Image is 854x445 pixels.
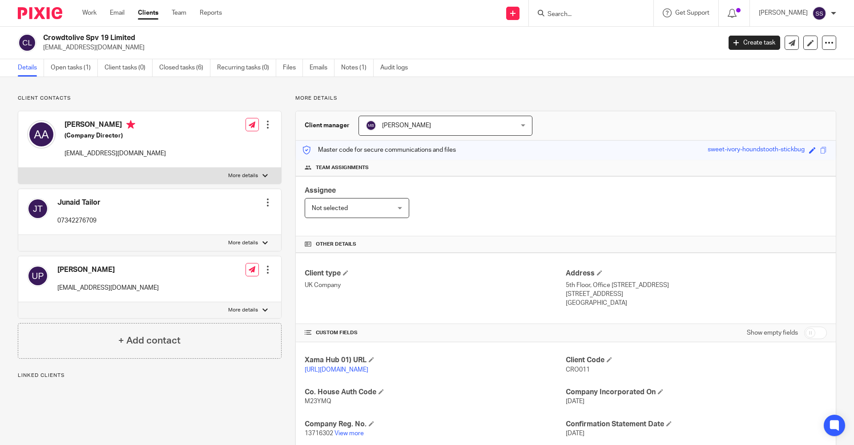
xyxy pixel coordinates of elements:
span: Get Support [675,10,709,16]
p: More details [295,95,836,102]
a: Details [18,59,44,77]
p: UK Company [305,281,566,290]
span: [DATE] [566,430,584,437]
img: svg%3E [27,120,56,149]
a: Recurring tasks (0) [217,59,276,77]
p: 07342276709 [57,216,101,225]
img: svg%3E [27,265,48,287]
img: svg%3E [27,198,48,219]
a: Email [110,8,125,17]
p: Client contacts [18,95,282,102]
h2: Crowdtolive Spv 19 Limited [43,33,581,43]
a: Notes (1) [341,59,374,77]
input: Search [547,11,627,19]
p: 5th Floor, Office [STREET_ADDRESS] [566,281,827,290]
h4: Xama Hub 01) URL [305,356,566,365]
img: svg%3E [812,6,826,20]
a: Client tasks (0) [105,59,153,77]
h4: Company Incorporated On [566,388,827,397]
div: sweet-ivory-houndstooth-stickbug [708,145,805,155]
a: Closed tasks (6) [159,59,210,77]
h4: Client type [305,269,566,278]
p: [STREET_ADDRESS] [566,290,827,299]
p: [EMAIL_ADDRESS][DOMAIN_NAME] [57,283,159,292]
span: Assignee [305,187,336,194]
p: Master code for secure communications and files [302,146,456,154]
h4: [PERSON_NAME] [57,265,159,275]
span: Other details [316,241,356,248]
p: More details [228,239,258,247]
h5: (Company Director) [64,131,166,140]
h4: + Add contact [118,334,181,348]
h4: Junaid Tailor [57,198,101,207]
span: [PERSON_NAME] [382,122,431,129]
h4: Co. House Auth Code [305,388,566,397]
h3: Client manager [305,121,350,130]
a: Audit logs [380,59,415,77]
img: svg%3E [18,33,36,52]
a: Clients [138,8,158,17]
span: CRO011 [566,367,590,373]
h4: Client Code [566,356,827,365]
a: [URL][DOMAIN_NAME] [305,367,368,373]
a: View more [334,430,364,437]
span: [DATE] [566,398,584,405]
a: Open tasks (1) [51,59,98,77]
a: Files [283,59,303,77]
span: 13716302 [305,430,333,437]
span: Team assignments [316,164,369,171]
span: Not selected [312,205,348,211]
label: Show empty fields [747,328,798,337]
span: M23YMQ [305,398,331,405]
a: Team [172,8,186,17]
h4: [PERSON_NAME] [64,120,166,131]
img: svg%3E [366,120,376,131]
p: More details [228,172,258,179]
p: [PERSON_NAME] [759,8,808,17]
p: [EMAIL_ADDRESS][DOMAIN_NAME] [43,43,715,52]
p: Linked clients [18,372,282,379]
img: Pixie [18,7,62,19]
a: Create task [729,36,780,50]
a: Work [82,8,97,17]
h4: Company Reg. No. [305,420,566,429]
h4: CUSTOM FIELDS [305,329,566,336]
h4: Confirmation Statement Date [566,420,827,429]
p: More details [228,307,258,314]
a: Emails [310,59,334,77]
p: [EMAIL_ADDRESS][DOMAIN_NAME] [64,149,166,158]
a: Reports [200,8,222,17]
p: [GEOGRAPHIC_DATA] [566,299,827,307]
h4: Address [566,269,827,278]
i: Primary [126,120,135,129]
